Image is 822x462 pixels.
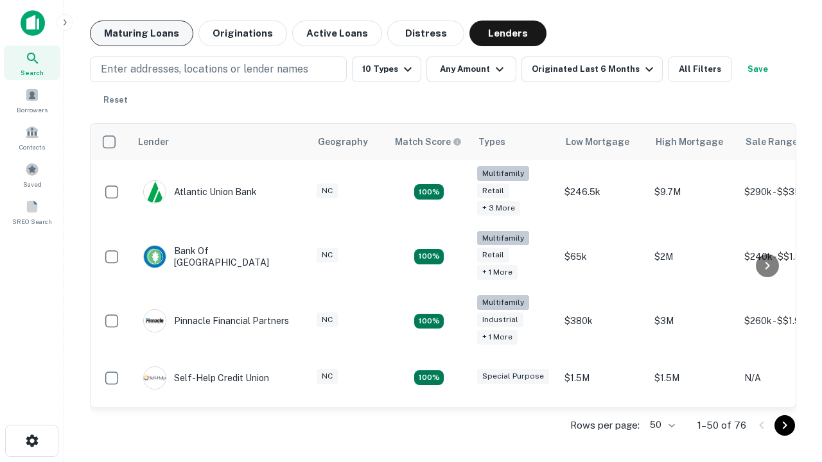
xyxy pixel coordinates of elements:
td: $1.5M [648,354,738,402]
img: picture [144,310,166,332]
td: $2M [648,225,738,289]
div: NC [317,248,338,262]
div: NC [317,369,338,384]
td: $246.5k [558,160,648,225]
span: SREO Search [12,216,52,227]
img: picture [144,367,166,389]
div: Bank Of [GEOGRAPHIC_DATA] [143,245,297,268]
button: Distress [387,21,464,46]
div: Industrial [477,312,523,327]
th: Types [471,124,558,160]
button: All Filters [668,56,732,82]
p: 1–50 of 76 [697,418,746,433]
div: NC [317,312,338,327]
a: SREO Search [4,194,60,229]
div: Matching Properties: 10, hasApolloMatch: undefined [414,184,444,200]
div: Matching Properties: 17, hasApolloMatch: undefined [414,249,444,264]
img: picture [144,181,166,203]
div: Matching Properties: 13, hasApolloMatch: undefined [414,314,444,329]
th: Low Mortgage [558,124,648,160]
div: Originated Last 6 Months [532,62,657,77]
th: High Mortgage [648,124,738,160]
th: Geography [310,124,387,160]
div: Retail [477,184,509,198]
div: + 1 more [477,330,518,345]
div: Sale Range [746,134,798,150]
div: Types [478,134,505,150]
button: Active Loans [292,21,382,46]
div: NC [317,184,338,198]
div: Atlantic Union Bank [143,180,257,203]
div: + 1 more [477,265,518,280]
div: Multifamily [477,166,529,181]
td: $3M [648,289,738,354]
button: Originated Last 6 Months [521,56,663,82]
div: Geography [318,134,368,150]
th: Capitalize uses an advanced AI algorithm to match your search with the best lender. The match sco... [387,124,471,160]
h6: Match Score [395,135,459,149]
a: Search [4,46,60,80]
div: High Mortgage [656,134,723,150]
td: $1.5M [558,354,648,402]
div: 50 [645,416,677,434]
td: $9.7M [648,160,738,225]
span: Contacts [19,142,45,152]
button: Reset [95,87,136,113]
div: Multifamily [477,231,529,246]
button: Save your search to get updates of matches that match your search criteria. [737,56,778,82]
button: Go to next page [774,415,795,436]
img: capitalize-icon.png [21,10,45,36]
div: + 3 more [477,201,520,216]
div: Multifamily [477,295,529,310]
div: Special Purpose [477,369,549,384]
button: Any Amount [426,56,516,82]
div: Pinnacle Financial Partners [143,309,289,332]
img: picture [144,246,166,268]
button: Enter addresses, locations or lender names [90,56,347,82]
button: 10 Types [352,56,421,82]
iframe: Chat Widget [758,318,822,380]
span: Search [21,67,44,78]
td: $380k [558,289,648,354]
a: Saved [4,157,60,192]
td: $65k [558,225,648,289]
a: Contacts [4,120,60,155]
div: Self-help Credit Union [143,366,269,389]
button: Originations [198,21,287,46]
span: Borrowers [17,105,48,115]
button: Maturing Loans [90,21,193,46]
div: Retail [477,248,509,262]
button: Lenders [469,21,547,46]
a: Borrowers [4,83,60,117]
div: Lender [138,134,169,150]
div: Matching Properties: 11, hasApolloMatch: undefined [414,370,444,386]
p: Enter addresses, locations or lender names [101,62,308,77]
div: Capitalize uses an advanced AI algorithm to match your search with the best lender. The match sco... [395,135,462,149]
span: Saved [23,179,42,189]
div: Low Mortgage [566,134,629,150]
th: Lender [130,124,310,160]
p: Rows per page: [570,418,640,433]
